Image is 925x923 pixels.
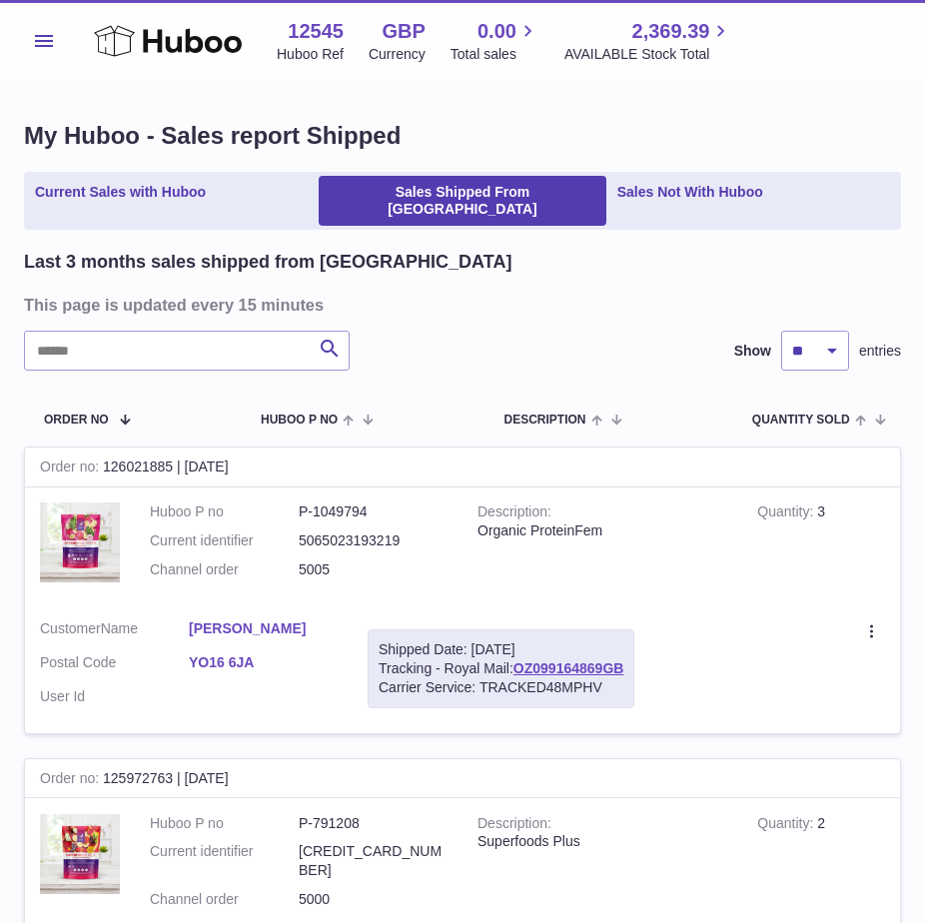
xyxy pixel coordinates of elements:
label: Show [734,342,771,361]
span: 0.00 [477,18,516,45]
span: Order No [44,414,109,427]
a: 0.00 Total sales [451,18,539,64]
dd: 5000 [299,890,448,909]
div: Organic ProteinFem [477,521,727,540]
a: YO16 6JA [189,653,338,672]
dt: Name [40,619,189,643]
span: AVAILABLE Stock Total [564,45,733,64]
h2: Last 3 months sales shipped from [GEOGRAPHIC_DATA] [24,250,511,274]
dt: Current identifier [150,842,299,880]
a: OZ099164869GB [513,660,624,676]
dt: Huboo P no [150,502,299,521]
div: Huboo Ref [277,45,344,64]
span: Description [503,414,585,427]
dd: P-791208 [299,814,448,833]
strong: Description [477,503,551,524]
dd: P-1049794 [299,502,448,521]
div: Shipped Date: [DATE] [379,640,623,659]
strong: Quantity [757,815,817,836]
strong: 12545 [288,18,344,45]
span: 2,369.39 [632,18,710,45]
span: Total sales [451,45,539,64]
dd: 5005 [299,560,448,579]
div: 126021885 | [DATE] [25,448,900,487]
h3: This page is updated every 15 minutes [24,294,896,316]
dt: Huboo P no [150,814,299,833]
div: Currency [369,45,426,64]
strong: Description [477,815,551,836]
a: Sales Shipped From [GEOGRAPHIC_DATA] [319,176,605,226]
span: Quantity Sold [752,414,850,427]
a: [PERSON_NAME] [189,619,338,638]
a: Sales Not With Huboo [610,176,770,226]
dt: Channel order [150,560,299,579]
div: 125972763 | [DATE] [25,759,900,799]
a: 2,369.39 AVAILABLE Stock Total [564,18,733,64]
strong: Order no [40,770,103,791]
strong: Order no [40,459,103,479]
dd: [CREDIT_CARD_NUMBER] [299,842,448,880]
h1: My Huboo - Sales report Shipped [24,120,901,152]
td: 3 [742,487,900,604]
div: Carrier Service: TRACKED48MPHV [379,678,623,697]
div: Tracking - Royal Mail: [368,629,634,708]
dt: User Id [40,687,189,706]
dt: Current identifier [150,531,299,550]
span: entries [859,342,901,361]
a: Current Sales with Huboo [28,176,213,226]
strong: Quantity [757,503,817,524]
strong: GBP [382,18,425,45]
span: Huboo P no [261,414,338,427]
img: 125451756937823.jpg [40,814,120,894]
img: 125451757033181.png [40,502,120,582]
div: Superfoods Plus [477,832,727,851]
dd: 5065023193219 [299,531,448,550]
dt: Postal Code [40,653,189,677]
span: Customer [40,620,101,636]
dt: Channel order [150,890,299,909]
